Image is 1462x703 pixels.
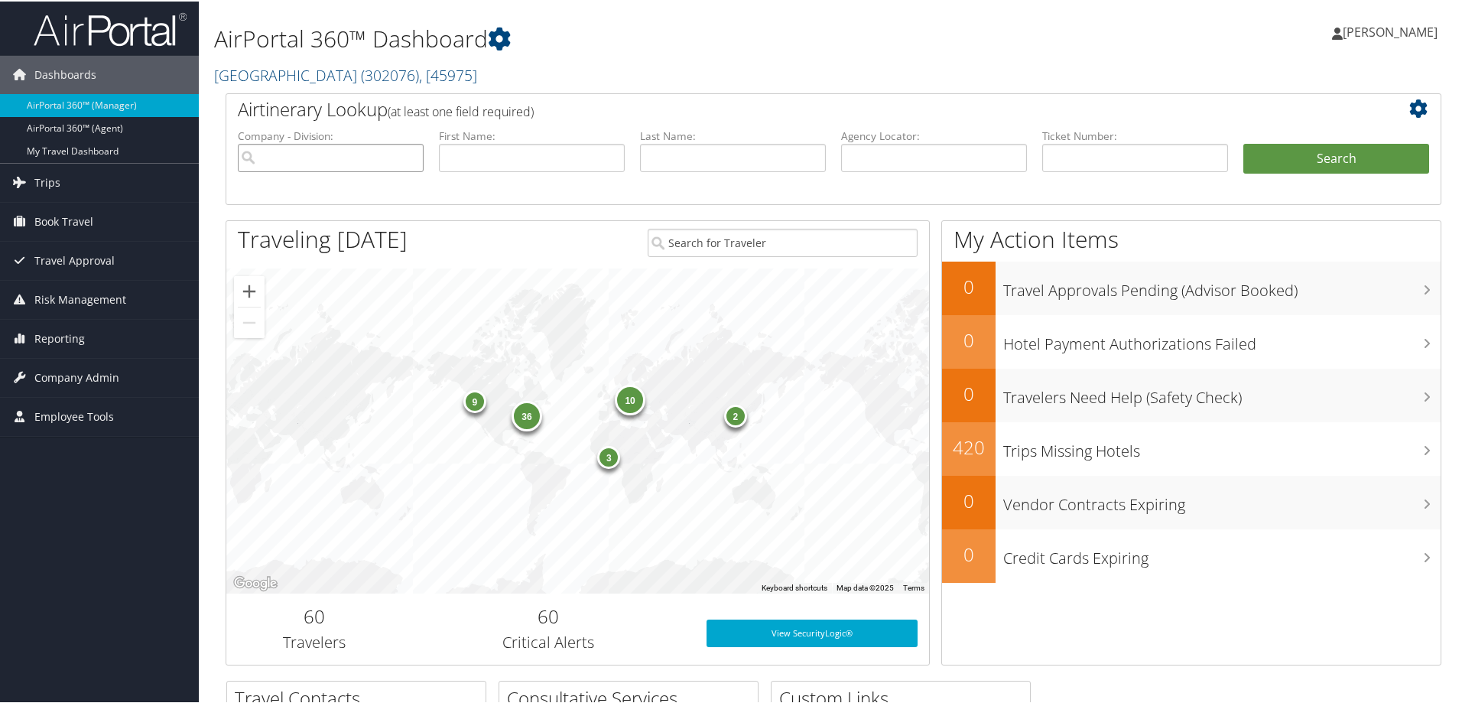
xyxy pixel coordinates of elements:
[238,127,424,142] label: Company - Division:
[1343,22,1438,39] span: [PERSON_NAME]
[1243,142,1429,173] button: Search
[214,21,1040,54] h1: AirPortal 360™ Dashboard
[238,95,1328,121] h2: Airtinerary Lookup
[34,318,85,356] span: Reporting
[942,528,1441,581] a: 0Credit Cards Expiring
[34,240,115,278] span: Travel Approval
[361,63,419,84] span: ( 302076 )
[234,306,265,337] button: Zoom out
[942,379,996,405] h2: 0
[34,357,119,395] span: Company Admin
[34,396,114,434] span: Employee Tools
[841,127,1027,142] label: Agency Locator:
[615,383,645,414] div: 10
[463,389,486,412] div: 9
[34,10,187,46] img: airportal-logo.png
[230,572,281,592] img: Google
[942,487,996,513] h2: 0
[512,399,542,430] div: 36
[414,630,684,652] h3: Critical Alerts
[238,630,391,652] h3: Travelers
[837,582,894,591] span: Map data ©2025
[903,582,924,591] a: Terms (opens in new tab)
[942,326,996,352] h2: 0
[1042,127,1228,142] label: Ticket Number:
[723,402,746,425] div: 2
[942,474,1441,528] a: 0Vendor Contracts Expiring
[942,540,996,566] h2: 0
[1003,539,1441,568] h3: Credit Cards Expiring
[1332,8,1453,54] a: [PERSON_NAME]
[388,102,534,119] span: (at least one field required)
[597,444,620,467] div: 3
[1003,485,1441,514] h3: Vendor Contracts Expiring
[234,275,265,305] button: Zoom in
[942,222,1441,254] h1: My Action Items
[942,367,1441,421] a: 0Travelers Need Help (Safety Check)
[942,260,1441,314] a: 0Travel Approvals Pending (Advisor Booked)
[1003,378,1441,407] h3: Travelers Need Help (Safety Check)
[214,63,477,84] a: [GEOGRAPHIC_DATA]
[707,618,918,646] a: View SecurityLogic®
[414,602,684,628] h2: 60
[419,63,477,84] span: , [ 45975 ]
[34,54,96,93] span: Dashboards
[942,272,996,298] h2: 0
[1003,324,1441,353] h3: Hotel Payment Authorizations Failed
[648,227,918,255] input: Search for Traveler
[439,127,625,142] label: First Name:
[34,201,93,239] span: Book Travel
[230,572,281,592] a: Open this area in Google Maps (opens a new window)
[1003,271,1441,300] h3: Travel Approvals Pending (Advisor Booked)
[762,581,827,592] button: Keyboard shortcuts
[942,421,1441,474] a: 420Trips Missing Hotels
[942,433,996,459] h2: 420
[1003,431,1441,461] h3: Trips Missing Hotels
[34,162,60,200] span: Trips
[640,127,826,142] label: Last Name:
[34,279,126,317] span: Risk Management
[942,314,1441,367] a: 0Hotel Payment Authorizations Failed
[238,602,391,628] h2: 60
[238,222,408,254] h1: Traveling [DATE]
